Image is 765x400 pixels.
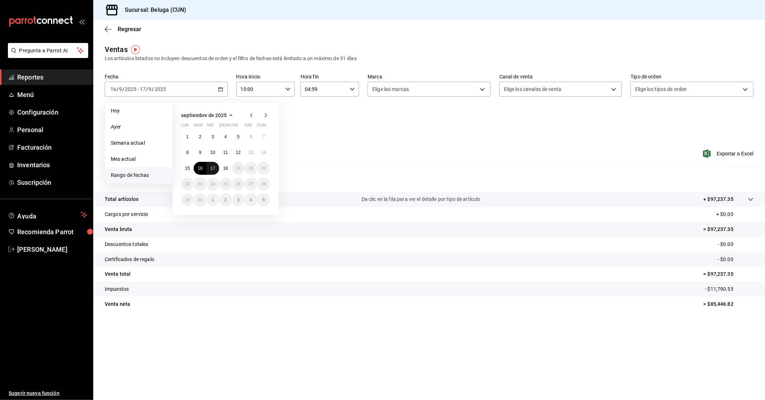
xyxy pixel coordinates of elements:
abbr: 22 de septiembre de 2025 [185,182,190,187]
p: = $97,237.35 [703,226,754,233]
abbr: 5 de octubre de 2025 [263,197,265,202]
span: Facturación [17,143,87,152]
span: Mes actual [111,155,166,163]
abbr: 3 de octubre de 2025 [237,197,240,202]
p: Cargos por servicio [105,211,148,218]
span: Elige los tipos de orden [635,86,687,93]
abbr: 18 de septiembre de 2025 [223,166,228,171]
p: Descuentos totales [105,241,148,248]
span: [PERSON_NAME] [17,245,87,254]
abbr: 11 de septiembre de 2025 [223,150,228,155]
abbr: martes [194,123,202,130]
button: 4 de octubre de 2025 [245,193,257,206]
button: 23 de septiembre de 2025 [194,178,206,191]
span: / [122,86,124,92]
span: Ayuda [17,211,78,219]
p: - $0.00 [718,256,754,263]
label: Canal de venta [499,74,622,79]
p: Resumen [105,175,754,183]
abbr: 6 de septiembre de 2025 [250,134,252,139]
p: Certificados de regalo [105,256,154,263]
button: 14 de septiembre de 2025 [258,146,270,159]
abbr: miércoles [207,123,213,130]
span: Personal [17,125,87,135]
input: ---- [124,86,137,92]
span: Sugerir nueva función [9,390,87,397]
abbr: 2 de septiembre de 2025 [199,134,202,139]
button: 8 de septiembre de 2025 [181,146,194,159]
abbr: 13 de septiembre de 2025 [249,150,253,155]
abbr: 24 de septiembre de 2025 [211,182,215,187]
abbr: 15 de septiembre de 2025 [185,166,190,171]
abbr: 16 de septiembre de 2025 [198,166,202,171]
span: Hoy [111,107,166,115]
abbr: 9 de septiembre de 2025 [199,150,202,155]
span: Regresar [118,26,141,33]
abbr: 29 de septiembre de 2025 [185,197,190,202]
button: 9 de septiembre de 2025 [194,146,206,159]
abbr: jueves [219,123,261,130]
button: 12 de septiembre de 2025 [232,146,245,159]
span: septiembre de 2025 [181,112,227,118]
input: -- [110,86,117,92]
button: 1 de septiembre de 2025 [181,130,194,143]
abbr: 2 de octubre de 2025 [225,197,227,202]
p: Da clic en la fila para ver el detalle por tipo de artículo [362,196,481,203]
span: - [137,86,139,92]
abbr: 1 de octubre de 2025 [212,197,214,202]
button: 25 de septiembre de 2025 [219,178,232,191]
button: 30 de septiembre de 2025 [194,193,206,206]
span: Pregunta a Parrot AI [19,47,77,54]
abbr: 4 de octubre de 2025 [250,197,252,202]
label: Tipo de orden [631,74,754,79]
span: Ayer [111,123,166,131]
span: / [117,86,119,92]
abbr: domingo [258,123,266,130]
p: = $97,237.35 [703,270,754,278]
abbr: 5 de septiembre de 2025 [237,134,240,139]
button: 21 de septiembre de 2025 [258,162,270,175]
button: 16 de septiembre de 2025 [194,162,206,175]
span: Elige las marcas [372,86,409,93]
h3: Sucursal: Beluga (CUN) [119,6,186,14]
button: Pregunta a Parrot AI [8,43,88,58]
p: + $0.00 [716,211,754,218]
button: 15 de septiembre de 2025 [181,162,194,175]
abbr: 7 de septiembre de 2025 [263,134,265,139]
input: -- [148,86,152,92]
button: 5 de octubre de 2025 [258,193,270,206]
button: 1 de octubre de 2025 [207,193,219,206]
button: septiembre de 2025 [181,111,235,120]
label: Fecha [105,74,228,79]
button: 2 de septiembre de 2025 [194,130,206,143]
abbr: 27 de septiembre de 2025 [249,182,253,187]
button: 2 de octubre de 2025 [219,193,232,206]
p: Venta neta [105,300,130,308]
p: Venta bruta [105,226,132,233]
abbr: 4 de septiembre de 2025 [225,134,227,139]
abbr: 3 de septiembre de 2025 [212,134,214,139]
button: 3 de octubre de 2025 [232,193,245,206]
button: 18 de septiembre de 2025 [219,162,232,175]
button: Exportar a Excel [704,149,754,158]
div: Los artículos listados no incluyen descuentos de orden y el filtro de fechas está limitado a un m... [105,55,754,62]
span: Suscripción [17,178,87,187]
span: / [146,86,148,92]
p: Total artículos [105,196,138,203]
abbr: 1 de septiembre de 2025 [186,134,189,139]
button: 7 de septiembre de 2025 [258,130,270,143]
button: 28 de septiembre de 2025 [258,178,270,191]
abbr: 12 de septiembre de 2025 [236,150,241,155]
p: - $11,790.53 [705,285,754,293]
button: 27 de septiembre de 2025 [245,178,257,191]
abbr: 26 de septiembre de 2025 [236,182,241,187]
button: 26 de septiembre de 2025 [232,178,245,191]
button: Regresar [105,26,141,33]
span: Menú [17,90,87,100]
abbr: viernes [232,123,238,130]
button: 22 de septiembre de 2025 [181,178,194,191]
button: 6 de septiembre de 2025 [245,130,257,143]
abbr: 10 de septiembre de 2025 [211,150,215,155]
abbr: sábado [245,123,252,130]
